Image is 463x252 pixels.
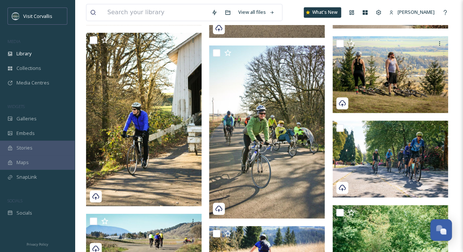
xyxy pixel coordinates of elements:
[430,219,452,241] button: Open Chat
[16,50,31,57] span: Library
[385,5,438,19] a: [PERSON_NAME]
[23,13,52,19] span: Visit Corvallis
[16,159,29,166] span: Maps
[398,9,435,15] span: [PERSON_NAME]
[27,239,48,248] a: Privacy Policy
[16,115,37,122] span: Galleries
[234,5,278,19] a: View all files
[16,79,49,86] span: Media Centres
[16,173,37,181] span: SnapLink
[12,12,19,20] img: visit-corvallis-badge-dark-blue-orange%281%29.png
[86,33,202,206] img: Cycling-Winter-IrishBendCoveredBridge-BaldHill-CorvallisOregon-LaineyMorse-Credit-ShareWithCredit...
[27,242,48,247] span: Privacy Policy
[332,36,448,113] img: LateSummerAndEarlyAutumn-CorvallisOregon-LaineyMorse-Credit-ShareWithCredit (3).jpg
[104,4,208,21] input: Search your library
[209,45,325,219] img: Cycling-Winter-IrishBendCoveredBridge-BaldHill-CorvallisOregon-LaineyMorse-Credit-ShareWithCredit...
[16,65,41,72] span: Collections
[332,120,448,197] img: Cycling in Corvallis (4).jpg
[16,130,35,137] span: Embeds
[7,104,25,109] span: WIDGETS
[16,144,33,151] span: Stories
[7,198,22,203] span: SOCIALS
[304,7,341,18] a: What's New
[16,209,32,216] span: Socials
[7,39,21,44] span: MEDIA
